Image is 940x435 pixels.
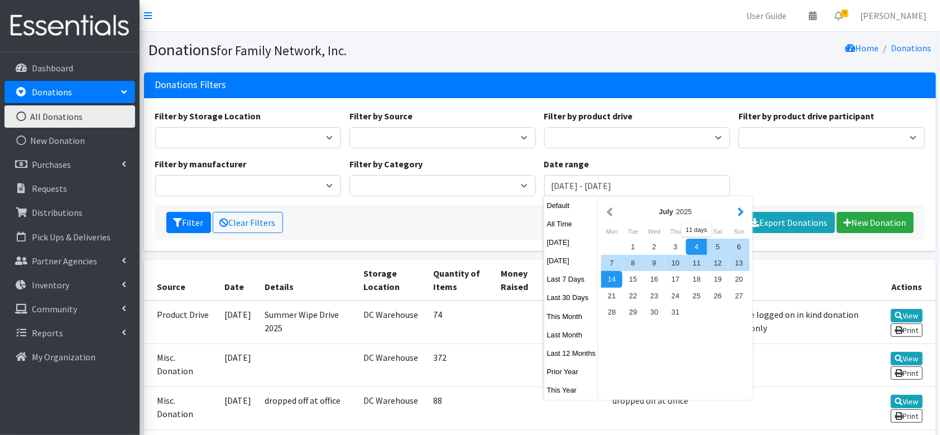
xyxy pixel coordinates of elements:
div: 7 [601,255,622,271]
td: Summer Wipe Drive 2025 [258,301,356,344]
div: Saturday [707,224,728,239]
div: 24 [665,288,686,304]
td: 74 [427,301,495,344]
th: Quantity of Items [427,260,495,301]
td: dropped off at office [606,387,868,430]
h3: Donations Filters [155,79,227,91]
div: 23 [644,288,665,304]
th: Storage Location [357,260,427,301]
p: Dashboard [32,62,73,74]
button: Prior Year [544,364,599,380]
a: Clear Filters [213,212,283,233]
td: Misc. Donation [144,387,218,430]
td: [DATE] [218,344,258,386]
label: Filter by product drive [544,109,633,123]
div: Monday [601,224,622,239]
div: 16 [644,271,665,287]
a: Print [891,409,923,423]
th: Actions [868,260,936,301]
a: Dashboard [4,57,135,79]
p: Purchases [32,159,71,170]
td: [DATE] [218,301,258,344]
div: 9 [644,255,665,271]
label: Filter by manufacturer [155,157,247,171]
span: 4 [841,9,848,17]
div: 26 [707,288,728,304]
a: Partner Agencies [4,250,135,272]
button: [DATE] [544,253,599,269]
button: Last 7 Days [544,271,599,287]
a: Print [891,323,923,337]
input: January 1, 2011 - December 31, 2011 [544,175,731,196]
td: DC Warehouse [357,387,427,430]
div: Tuesday [622,224,644,239]
a: [PERSON_NAME] [851,4,936,27]
button: This Year [544,382,599,398]
th: Details [258,260,356,301]
a: View [891,395,923,408]
label: Filter by Category [349,157,423,171]
a: My Organization [4,346,135,368]
a: All Donations [4,105,135,128]
span: 2025 [676,207,692,216]
div: 4 [686,239,707,255]
td: Product Drive [144,301,218,344]
a: Donations [891,42,932,54]
div: 10 [665,255,686,271]
a: New Donation [837,212,914,233]
label: Filter by product drive participant [738,109,874,123]
div: 20 [728,271,750,287]
strong: July [659,207,674,216]
a: View [891,309,923,322]
button: Last Month [544,327,599,343]
div: 12 [707,255,728,271]
a: Home [846,42,879,54]
div: 21 [601,288,622,304]
a: Export Donations [744,212,835,233]
td: 372 [427,344,495,386]
div: 22 [622,288,644,304]
a: View [891,352,923,365]
div: 1 [622,239,644,255]
div: 5 [707,239,728,255]
div: 8 [622,255,644,271]
div: 27 [728,288,750,304]
div: 18 [686,271,707,287]
p: My Organization [32,351,95,362]
p: Inventory [32,279,69,291]
p: Pick Ups & Deliveries [32,231,111,243]
label: Filter by Source [349,109,413,123]
img: HumanEssentials [4,7,135,45]
a: User Guide [737,4,795,27]
h1: Donations [148,40,536,60]
div: 19 [707,271,728,287]
button: All Time [544,216,599,232]
div: 11 [686,255,707,271]
td: [DATE] [218,387,258,430]
div: Sunday [728,224,750,239]
div: 29 [622,304,644,320]
button: [DATE] [544,234,599,250]
td: DC Warehouse [357,301,427,344]
a: Donations [4,81,135,103]
div: 17 [665,271,686,287]
a: Community [4,298,135,320]
div: 14 [601,271,622,287]
p: Partner Agencies [32,255,97,267]
p: Reports [32,327,63,339]
div: Wednesday [644,224,665,239]
div: 3 [665,239,686,255]
a: Print [891,366,923,380]
a: 4 [826,4,851,27]
div: 15 [622,271,644,287]
div: 28 [601,304,622,320]
div: 25 [686,288,707,304]
p: Distributions [32,207,83,218]
th: Source [144,260,218,301]
button: Last 12 Months [544,345,599,361]
a: Pick Ups & Deliveries [4,226,135,248]
th: Date [218,260,258,301]
div: 13 [728,255,750,271]
div: 31 [665,304,686,320]
label: Filter by Storage Location [155,109,261,123]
